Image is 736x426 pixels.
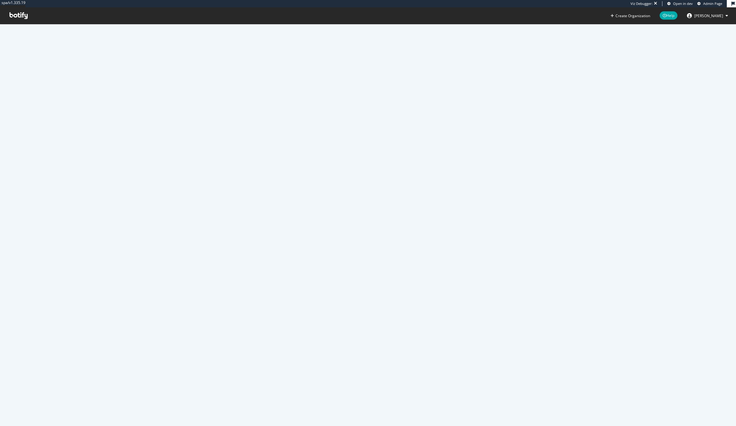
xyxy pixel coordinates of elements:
[660,11,677,20] span: Help
[610,13,650,19] button: Create Organization
[703,1,722,6] span: Admin Page
[694,13,723,18] span: dalton
[631,1,653,6] div: Viz Debugger:
[673,1,693,6] span: Open in dev
[667,1,693,6] a: Open in dev
[682,11,733,21] button: [PERSON_NAME]
[697,1,722,6] a: Admin Page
